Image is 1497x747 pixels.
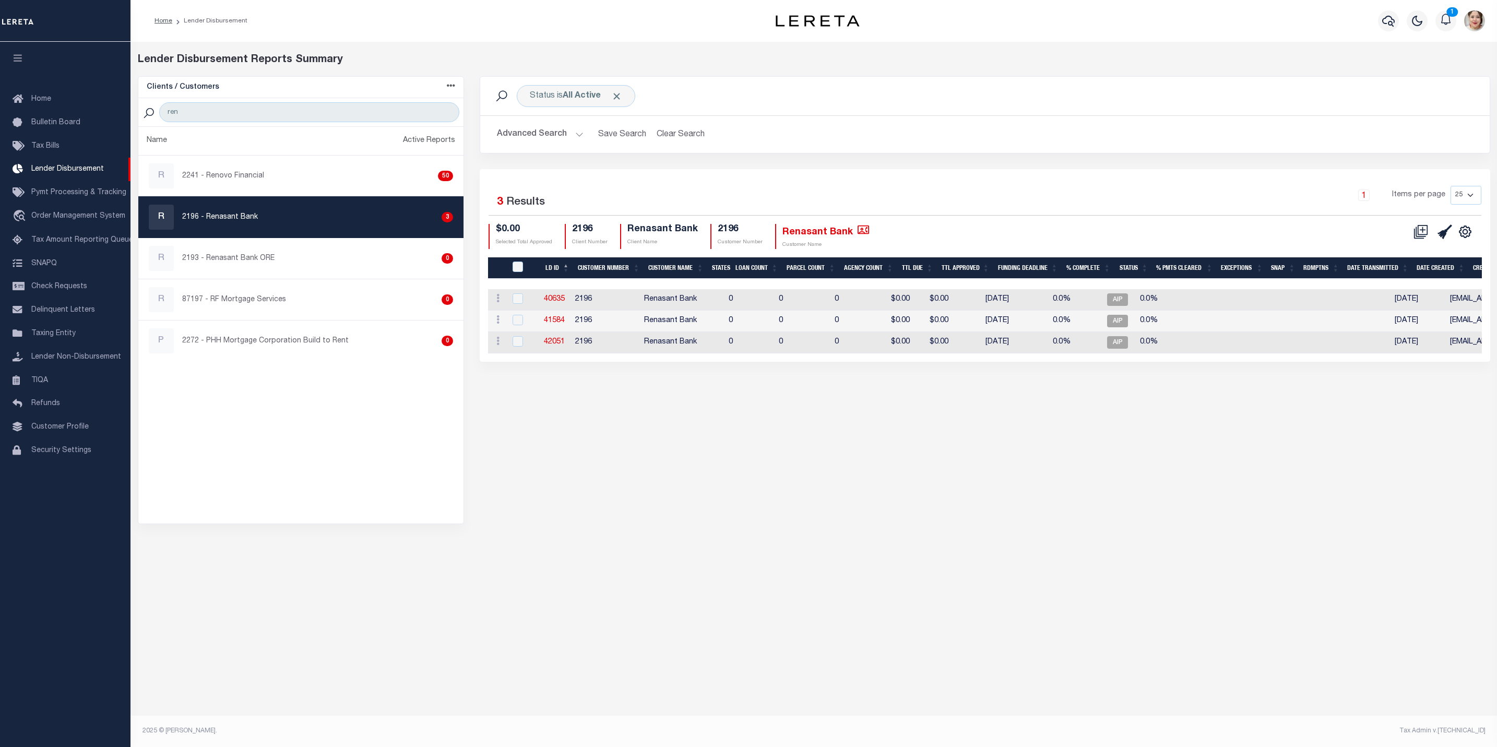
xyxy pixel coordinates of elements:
[1049,311,1100,332] td: 0.0%
[31,353,121,361] span: Lender Non-Disbursement
[1115,257,1153,279] th: Status: activate to sort column ascending
[925,289,981,311] td: $0.00
[640,332,702,353] td: Renasant Bank
[1049,289,1100,311] td: 0.0%
[830,289,887,311] td: 0
[898,257,937,279] th: Ttl Due: activate to sort column ascending
[644,257,708,279] th: Customer Name: activate to sort column ascending
[31,189,126,196] span: Pymt Processing & Tracking
[1267,257,1299,279] th: SNAP: activate to sort column ascending
[571,332,640,353] td: 2196
[571,289,640,311] td: 2196
[182,253,275,264] p: 2193 - Renasant Bank ORE
[830,332,887,353] td: 0
[31,330,76,337] span: Taxing Entity
[572,239,608,246] p: Client Number
[31,447,91,454] span: Security Settings
[563,92,601,100] b: All Active
[887,332,925,353] td: $0.00
[496,239,552,246] p: Selected Total Approved
[31,400,60,407] span: Refunds
[724,289,775,311] td: 0
[652,124,709,145] button: Clear Search
[182,171,264,182] p: 2241 - Renovo Financial
[442,336,453,346] div: 0
[1358,189,1370,201] a: 1
[611,91,622,102] span: Click to Remove
[1217,257,1267,279] th: Exceptions: activate to sort column ascending
[138,197,464,238] a: R2196 - Renasant Bank3
[782,224,869,238] h4: Renasant Bank
[1107,336,1128,349] span: AIP
[31,143,60,150] span: Tax Bills
[182,336,349,347] p: 2272 - PHH Mortgage Corporation Build to Rent
[31,423,89,431] span: Customer Profile
[497,124,584,145] button: Advanced Search
[775,289,830,311] td: 0
[1412,257,1469,279] th: Date Created: activate to sort column ascending
[159,102,459,122] input: Search Customer
[438,171,453,181] div: 50
[640,289,702,311] td: Renasant Bank
[1062,257,1115,279] th: % Complete: activate to sort column ascending
[627,239,698,246] p: Client Name
[442,253,453,264] div: 0
[718,224,763,235] h4: 2196
[147,83,219,92] h5: Clients / Customers
[31,236,133,244] span: Tax Amount Reporting Queue
[1392,189,1445,201] span: Items per page
[138,52,1490,68] div: Lender Disbursement Reports Summary
[1435,10,1456,31] button: 1
[506,257,541,279] th: LDID
[1107,315,1128,327] span: AIP
[782,257,840,279] th: Parcel Count: activate to sort column ascending
[1049,332,1100,353] td: 0.0%
[31,376,48,384] span: TIQA
[981,311,1049,332] td: [DATE]
[13,210,29,223] i: travel_explore
[544,338,565,346] a: 42051
[149,328,174,353] div: P
[149,287,174,312] div: R
[937,257,994,279] th: Ttl Approved: activate to sort column ascending
[149,205,174,230] div: R
[1391,332,1446,353] td: [DATE]
[640,311,702,332] td: Renasant Bank
[155,18,172,24] a: Home
[1136,311,1199,332] td: 0.0%
[1136,332,1199,353] td: 0.0%
[574,257,644,279] th: Customer Number: activate to sort column ascending
[994,257,1062,279] th: Funding Deadline: activate to sort column ascending
[403,135,455,147] div: Active Reports
[1107,293,1128,306] span: AIP
[182,212,258,223] p: 2196 - Renasant Bank
[840,257,898,279] th: Agency Count: activate to sort column ascending
[572,224,608,235] h4: 2196
[31,119,80,126] span: Bulletin Board
[506,194,545,211] label: Results
[1391,311,1446,332] td: [DATE]
[925,332,981,353] td: $0.00
[149,163,174,188] div: R
[887,289,925,311] td: $0.00
[517,85,635,107] div: Status is
[541,257,574,279] th: LD ID: activate to sort column descending
[442,212,453,222] div: 3
[138,321,464,361] a: P2272 - PHH Mortgage Corporation Build to Rent0
[718,239,763,246] p: Customer Number
[31,259,57,267] span: SNAPQ
[731,257,782,279] th: Loan Count: activate to sort column ascending
[31,283,87,290] span: Check Requests
[724,311,775,332] td: 0
[497,197,503,208] span: 3
[925,311,981,332] td: $0.00
[31,165,104,173] span: Lender Disbursement
[1152,257,1217,279] th: % Pmts Cleared: activate to sort column ascending
[1343,257,1412,279] th: Date Transmitted: activate to sort column ascending
[182,294,286,305] p: 87197 - RF Mortgage Services
[442,294,453,305] div: 0
[1391,289,1446,311] td: [DATE]
[981,289,1049,311] td: [DATE]
[708,257,731,279] th: States
[571,311,640,332] td: 2196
